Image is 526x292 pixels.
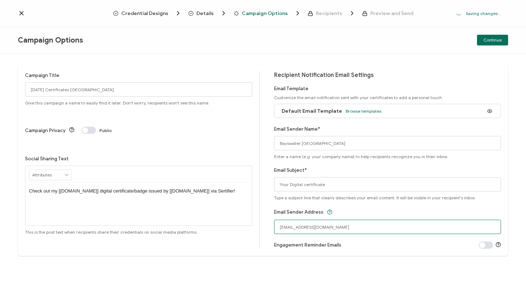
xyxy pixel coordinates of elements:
[316,11,342,16] span: Recipients
[113,10,413,17] div: Breadcrumb
[25,100,209,106] span: Give this campaign a name to easily find it later. Don't worry, recipients won't see this name.
[25,229,198,235] span: This is the post text when recipients share their credentials on social media platforms.
[274,167,307,173] label: Email Subject*
[29,170,72,180] input: Attributes
[490,258,526,292] div: Виджет чата
[466,11,501,16] p: Saving changes...
[490,258,526,292] iframe: Chat Widget
[282,108,342,114] span: Default Email Template
[29,188,248,194] p: Check out my [[DOMAIN_NAME]] digital certificate/badge issued by [[DOMAIN_NAME]] via Sertifier!
[483,38,502,42] span: Continue
[18,36,83,45] span: Campaign Options
[113,10,182,17] span: Credential Designs
[25,73,59,78] label: Campaign Title
[25,156,69,161] label: Social Sharing Text
[25,128,65,133] label: Campaign Privacy
[274,195,476,200] span: Type a subject line that clearly describes your email content. It will be visible in your recipie...
[274,95,443,100] span: Customize the email notification sent with your certificates to add a personal touch.
[188,10,227,17] span: Details
[362,11,413,16] span: Preview and Send
[121,11,168,16] span: Credential Designs
[242,11,288,16] span: Campaign Options
[25,82,252,97] input: Campaign Options
[274,209,323,215] label: Email Sender Address
[308,10,356,17] span: Recipients
[477,35,508,45] button: Continue
[274,154,448,159] span: Enter a name (e.g. your company name) to help recipients recognize you in their inbox.
[274,126,320,132] label: Email Sender Name*
[274,136,501,150] input: Name
[274,72,374,79] span: Recipient Notification Email Settings
[274,86,308,91] label: Email Template
[274,220,501,234] input: verified@credentials.bayswater.ac
[370,11,413,16] span: Preview and Send
[346,108,381,114] span: Browse templates
[234,10,301,17] span: Campaign Options
[196,11,214,16] span: Details
[274,242,341,248] label: Engagement Reminder Emails
[99,128,112,133] span: Public
[274,177,501,191] input: Subject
